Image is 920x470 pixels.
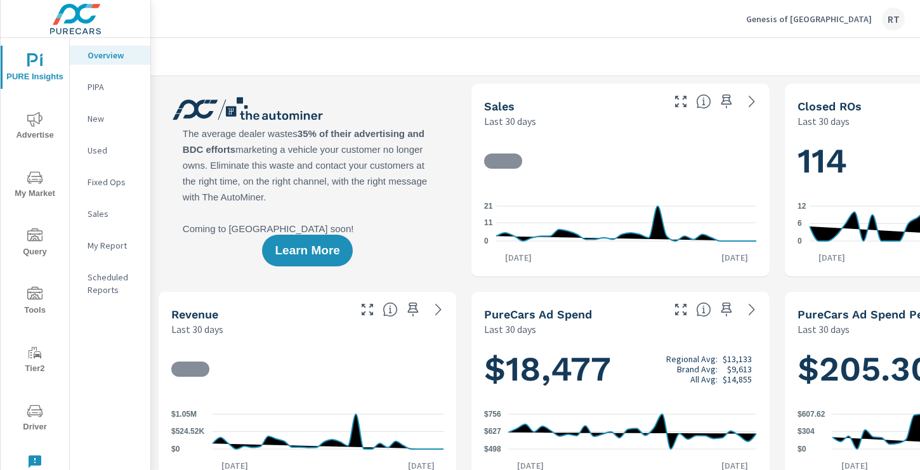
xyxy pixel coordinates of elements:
[798,410,825,419] text: $607.62
[484,322,536,337] p: Last 30 days
[742,299,762,320] a: See more details in report
[70,173,150,192] div: Fixed Ops
[798,100,862,113] h5: Closed ROs
[4,228,65,259] span: Query
[742,91,762,112] a: See more details in report
[484,348,756,391] h1: $18,477
[70,46,150,65] div: Overview
[798,445,806,454] text: $0
[4,112,65,143] span: Advertise
[882,8,905,30] div: RT
[403,299,423,320] span: Save this to your personalized report
[671,91,691,112] button: Make Fullscreen
[70,268,150,299] div: Scheduled Reports
[677,364,718,374] p: Brand Avg:
[484,410,501,419] text: $756
[484,428,501,436] text: $627
[4,287,65,318] span: Tools
[713,251,757,264] p: [DATE]
[723,374,752,384] p: $14,855
[428,299,449,320] a: See more details in report
[798,428,815,436] text: $304
[70,141,150,160] div: Used
[88,207,140,220] p: Sales
[484,202,493,211] text: 21
[171,410,197,419] text: $1.05M
[275,245,339,256] span: Learn More
[171,428,204,436] text: $524.52K
[70,204,150,223] div: Sales
[696,302,711,317] span: Total cost of media for all PureCars channels for the selected dealership group over the selected...
[70,77,150,96] div: PIPA
[666,354,718,364] p: Regional Avg:
[671,299,691,320] button: Make Fullscreen
[357,299,378,320] button: Make Fullscreen
[484,100,515,113] h5: Sales
[484,445,501,454] text: $498
[484,114,536,129] p: Last 30 days
[798,202,806,211] text: 12
[4,345,65,376] span: Tier2
[88,239,140,252] p: My Report
[746,13,872,25] p: Genesis of [GEOGRAPHIC_DATA]
[383,302,398,317] span: Total sales revenue over the selected date range. [Source: This data is sourced from the dealer’s...
[484,237,489,245] text: 0
[798,237,802,245] text: 0
[4,403,65,434] span: Driver
[798,322,850,337] p: Last 30 days
[716,299,737,320] span: Save this to your personalized report
[88,49,140,62] p: Overview
[798,114,850,129] p: Last 30 days
[810,251,854,264] p: [DATE]
[171,445,180,454] text: $0
[171,308,218,321] h5: Revenue
[88,112,140,125] p: New
[798,219,802,228] text: 6
[4,53,65,84] span: PURE Insights
[171,322,223,337] p: Last 30 days
[70,236,150,255] div: My Report
[716,91,737,112] span: Save this to your personalized report
[70,109,150,128] div: New
[484,308,592,321] h5: PureCars Ad Spend
[690,374,718,384] p: All Avg:
[727,364,752,374] p: $9,613
[88,81,140,93] p: PIPA
[696,94,711,109] span: Number of vehicles sold by the dealership over the selected date range. [Source: This data is sou...
[4,170,65,201] span: My Market
[484,218,493,227] text: 11
[262,235,352,266] button: Learn More
[723,354,752,364] p: $13,133
[88,176,140,188] p: Fixed Ops
[88,271,140,296] p: Scheduled Reports
[88,144,140,157] p: Used
[496,251,541,264] p: [DATE]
